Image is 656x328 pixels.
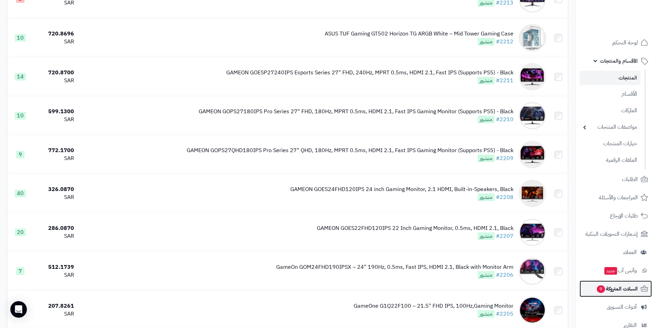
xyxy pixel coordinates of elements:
span: منشور [478,232,494,240]
span: منشور [478,38,494,45]
div: GameOne G1Q22F100 – 21.5" FHD IPS, 100Hz,Gaming Monitor [354,302,513,310]
div: ASUS TUF Gaming GT502 Horizon TG ARGB White – Mid Tower Gaming Case [325,30,513,38]
div: 720.8700 [37,69,74,77]
a: مواصفات المنتجات [580,120,641,135]
span: 9 [596,285,605,293]
span: منشور [478,155,494,162]
div: SAR [37,116,74,124]
div: 599.1300 [37,108,74,116]
span: جديد [604,267,617,275]
img: GAMEON GOES22FHD120IPS 22 Inch Gaming Monitor, 0.5ms, HDMI 2.1, Black [519,219,546,246]
span: وآتس آب [604,266,637,275]
a: #2207 [496,232,513,240]
span: العملاء [623,247,637,257]
a: #2210 [496,115,513,124]
a: الطلبات [580,171,652,188]
img: GAMEON GOPS27QHD180IPS Pro Series 27" QHD, 180Hz, MPRT 0.5ms, HDMI 2.1, Fast IPS Gaming Monitor (... [519,141,546,168]
div: Open Intercom Messenger [10,301,27,318]
span: 14 [15,73,26,81]
div: SAR [37,310,74,318]
span: 10 [15,34,26,42]
a: الأقسام [580,87,641,102]
span: لوحة التحكم [612,38,638,47]
img: GameOn GOM24FHD190IPSX – 24" 190Hz, 0.5ms, Fast IPS, HDMI 2.1, Black with Monitor Arm [519,257,546,285]
a: الملفات الرقمية [580,153,641,168]
span: 7 [16,267,24,275]
a: #2212 [496,38,513,46]
a: #2211 [496,76,513,85]
div: SAR [37,232,74,240]
a: طلبات الإرجاع [580,208,652,224]
div: GAMEON GOESP27240IPS Esports Series 27" FHD, 240Hz, MPRT 0.5ms, HDMI 2.1, Fast IPS (Supports PS5)... [226,69,513,77]
img: GAMEON GOESP27240IPS Esports Series 27" FHD, 240Hz, MPRT 0.5ms, HDMI 2.1, Fast IPS (Supports PS5)... [519,63,546,91]
a: #2205 [496,310,513,318]
span: طلبات الإرجاع [610,211,638,221]
span: السلات المتروكة [596,284,638,294]
span: منشور [478,116,494,123]
img: logo-2.png [609,11,649,26]
a: المراجعات والأسئلة [580,189,652,206]
div: SAR [37,38,74,46]
div: 720.8696 [37,30,74,38]
img: GAMEON GOES24FHD120IPS 24 inch Gaming Monitor, 2.1 HDMI, Built-in-Speakers, Black [519,180,546,207]
a: وآتس آبجديد [580,262,652,279]
img: GameOne G1Q22F100 – 21.5" FHD IPS, 100Hz,Gaming Monitor [519,296,546,324]
img: GAMEON GOPS27180IPS Pro Series 27" FHD, 180Hz, MPRT 0.5ms, HDMI 2.1, Fast IPS Gaming Monitor (Sup... [519,102,546,129]
span: الطلبات [622,174,638,184]
span: 20 [15,229,26,236]
img: ASUS TUF Gaming GT502 Horizon TG ARGB White – Mid Tower Gaming Case [519,24,546,52]
div: GAMEON GOPS27QHD180IPS Pro Series 27" QHD, 180Hz, MPRT 0.5ms, HDMI 2.1, Fast IPS Gaming Monitor (... [187,147,513,155]
span: إشعارات التحويلات البنكية [585,229,638,239]
span: منشور [478,310,494,318]
div: SAR [37,77,74,85]
span: الأقسام والمنتجات [600,56,638,66]
div: SAR [37,193,74,201]
a: لوحة التحكم [580,34,652,51]
span: 9 [16,151,24,158]
span: 10 [15,112,26,119]
span: أدوات التسويق [607,302,637,312]
div: 772.1700 [37,147,74,155]
a: العملاء [580,244,652,261]
span: 40 [15,190,26,197]
div: 326.0870 [37,186,74,193]
a: خيارات المنتجات [580,136,641,151]
div: SAR [37,155,74,162]
a: إشعارات التحويلات البنكية [580,226,652,242]
span: منشور [478,193,494,201]
a: أدوات التسويق [580,299,652,315]
div: 286.0870 [37,224,74,232]
a: المنتجات [580,71,641,85]
div: GAMEON GOPS27180IPS Pro Series 27" FHD, 180Hz, MPRT 0.5ms, HDMI 2.1, Fast IPS Gaming Monitor (Sup... [199,108,513,116]
div: GAMEON GOES24FHD120IPS 24 inch Gaming Monitor, 2.1 HDMI, Built-in-Speakers, Black [290,186,513,193]
div: 207.8261 [37,302,74,310]
div: GameOn GOM24FHD190IPSX – 24" 190Hz, 0.5ms, Fast IPS, HDMI 2.1, Black with Monitor Arm [276,263,513,271]
div: SAR [37,271,74,279]
span: المراجعات والأسئلة [599,193,638,202]
a: #2206 [496,271,513,279]
span: منشور [478,271,494,279]
a: #2208 [496,193,513,201]
span: منشور [478,77,494,84]
a: #2209 [496,154,513,162]
a: الماركات [580,103,641,118]
div: 512.1739 [37,263,74,271]
a: السلات المتروكة9 [580,281,652,297]
div: GAMEON GOES22FHD120IPS 22 Inch Gaming Monitor, 0.5ms, HDMI 2.1, Black [317,224,513,232]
